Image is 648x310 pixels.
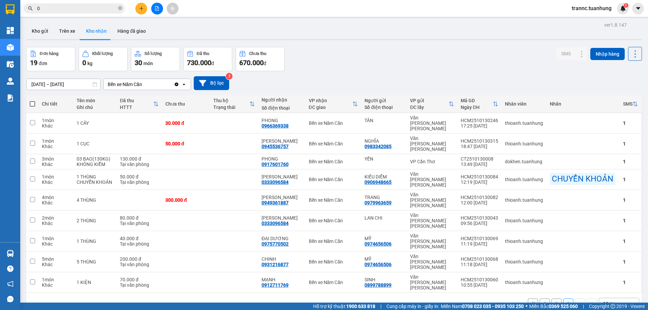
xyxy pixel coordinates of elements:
div: Số điện thoại [262,105,302,111]
div: 0333096584 [262,221,289,226]
span: close-circle [118,6,122,10]
div: 1 CÂY [77,120,113,126]
img: dashboard-icon [7,27,14,34]
span: file-add [155,6,159,11]
div: Văn [PERSON_NAME] [PERSON_NAME] [410,213,454,229]
div: HCM2510130084 [461,174,498,179]
div: 70.000 đ [120,277,159,282]
button: caret-down [632,3,644,15]
div: VP gửi [410,98,449,103]
span: Miền Nam [441,303,524,310]
div: 0975770502 [262,241,289,247]
div: MẠNH [262,277,302,282]
div: 11:19 [DATE] [461,241,498,247]
div: Văn [PERSON_NAME] [PERSON_NAME] [410,254,454,270]
img: warehouse-icon [7,250,14,257]
div: 1 [623,238,638,244]
sup: 3 [226,73,233,80]
span: kg [87,61,92,66]
button: Chưa thu670.000đ [236,47,285,71]
div: HCM2510130043 [461,215,498,221]
div: thioanh.tuanhung [505,218,543,223]
button: Số lượng30món [131,47,180,71]
div: 0974656506 [364,241,391,247]
div: 40.000 đ [120,236,159,241]
div: Bến xe Năm Căn [309,259,358,264]
div: 5 THÙNG [77,259,113,264]
div: 2 THÙNG [77,218,113,223]
th: Toggle SortBy [116,95,162,113]
div: Khác [42,282,70,288]
div: Văn [PERSON_NAME] [PERSON_NAME] [410,136,454,152]
svg: open [629,301,635,306]
div: CT2510130008 [461,156,498,162]
div: Văn [PERSON_NAME] [PERSON_NAME] [410,171,454,188]
svg: Clear value [174,82,179,87]
div: Văn [PERSON_NAME] [PERSON_NAME] [410,233,454,249]
div: Tại văn phòng [120,162,159,167]
div: 0949361887 [262,200,289,205]
div: 0945536757 [262,144,289,149]
div: 200.000 đ [120,256,159,262]
div: 4 món [42,195,70,200]
div: 0966369338 [262,123,289,129]
div: Bến xe Năm Căn [309,120,358,126]
div: TRANG [364,195,403,200]
div: 0917601760 [262,162,289,167]
div: 3 món [42,156,70,162]
div: 30.000 đ [165,120,207,126]
span: Miền Bắc [529,303,578,310]
th: Toggle SortBy [620,95,641,113]
th: Toggle SortBy [407,95,457,113]
div: 09:56 [DATE] [461,221,498,226]
img: logo-vxr [6,4,15,15]
div: Trạng thái [213,105,249,110]
div: 1 món [42,174,70,179]
div: Khác [42,179,70,185]
img: warehouse-icon [7,44,14,51]
div: ver 1.8.147 [604,21,627,29]
div: Số điện thoại [364,105,403,110]
div: Ghi chú [77,105,113,110]
div: CHINH [262,256,302,262]
div: Nhân viên [505,101,543,107]
span: 30 [135,59,142,67]
div: 1 [623,120,638,126]
div: 4 THÙNG [77,197,113,203]
span: message [7,296,13,302]
div: Khác [42,200,70,205]
button: 2 [563,299,573,309]
div: 1 [623,141,638,146]
div: 1 [623,218,638,223]
div: Số lượng [144,51,162,56]
div: NGHĨA [364,138,403,144]
div: 1 [623,177,638,182]
sup: 1 [624,3,628,8]
div: MỸ [364,256,403,262]
div: HTTT [120,105,153,110]
div: thioanh.tuanhung [505,197,543,203]
div: Khác [42,221,70,226]
div: Khác [42,162,70,167]
span: | [380,303,381,310]
div: 12:00 [DATE] [461,200,498,205]
div: ANH HUY [262,174,302,179]
div: Chi tiết [42,101,70,107]
span: trannc.tuanhung [566,4,617,12]
button: 1 [551,299,562,309]
div: LAN CHI [364,215,403,221]
div: HCM2510130060 [461,277,498,282]
div: PHONG [262,156,302,162]
div: Bến xe Năm Căn [309,141,358,146]
div: 10:55 [DATE] [461,282,498,288]
div: Tại văn phòng [120,179,159,185]
div: ĐC giao [309,105,353,110]
button: Bộ lọc [194,76,229,90]
div: 0906948665 [364,179,391,185]
div: 1 [623,259,638,264]
div: Bến xe Năm Căn [108,81,142,88]
div: 17:25 [DATE] [461,123,498,129]
img: solution-icon [7,94,14,102]
div: Người nhận [262,97,302,103]
div: HCM2510130068 [461,256,498,262]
